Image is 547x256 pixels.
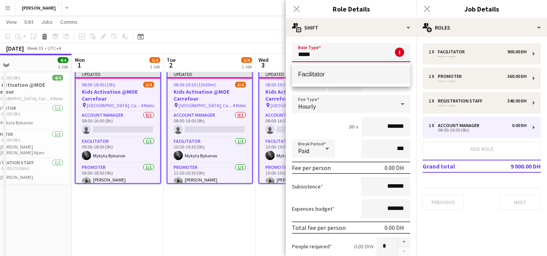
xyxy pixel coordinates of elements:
[507,49,527,55] div: 900.00 DH
[292,205,335,212] label: Expenses budget
[25,45,45,51] span: Week 35
[259,137,344,163] app-card-role: Facilitator1/110:00-19:00 (9h)Mykyta Bykanov
[257,61,269,69] span: 3
[423,160,492,172] td: Grand total
[6,18,17,25] span: View
[265,82,299,88] span: 08:00-19:00 (11h)
[50,96,63,101] span: 4 Roles
[429,49,438,55] div: 1 x
[242,64,252,69] div: 1 Job
[166,61,176,69] span: 2
[38,17,56,27] a: Jobs
[259,88,344,102] h3: Kids Activation @MOE Carrefour
[74,61,85,69] span: 1
[57,17,81,27] a: Comms
[416,18,547,37] div: Roles
[76,163,160,192] app-card-role: Promoter1/109:00-18:00 (9h)[PERSON_NAME] [PERSON_NAME] Njom
[149,57,160,63] span: 3/4
[167,70,253,184] app-job-card: Updated08:00-20:30 (12h30m)3/4Kids Activation @MOE Carrefour [GEOGRAPHIC_DATA], Carrefour4 RolesA...
[259,111,344,137] app-card-role: Account Manager0/108:00-16:00 (8h)
[76,137,160,163] app-card-role: Facilitator1/109:00-18:00 (9h)Mykyta Bykanov
[167,88,252,102] h3: Kids Activation @MOE Carrefour
[429,55,527,58] div: --:-- - --:--
[259,70,345,184] app-job-card: Updated08:00-19:00 (11h)3/4Kids Activation @MOE Carrefour [GEOGRAPHIC_DATA], Carrefour4 RolesAcco...
[25,18,33,25] span: Edit
[429,128,527,132] div: 08:00-16:00 (8h)
[429,74,438,79] div: 1 x
[298,102,316,110] span: Hourly
[429,98,438,104] div: 1 x
[60,18,78,25] span: Comms
[150,64,160,69] div: 1 Job
[41,18,53,25] span: Jobs
[235,82,246,88] span: 3/4
[143,82,154,88] span: 3/4
[438,123,482,128] div: Account Manager
[16,0,62,15] button: [PERSON_NAME]
[75,56,85,63] span: Mon
[241,57,252,63] span: 3/4
[286,18,416,37] div: Shift
[270,102,325,108] span: [GEOGRAPHIC_DATA], Carrefour
[167,71,252,77] div: Updated
[141,102,154,108] span: 4 Roles
[6,45,24,52] div: [DATE]
[385,224,404,231] div: 0.00 DH
[429,123,438,128] div: 1 x
[167,56,176,63] span: Tue
[292,164,331,172] div: Fee per person
[174,82,216,88] span: 08:00-20:30 (12h30m)
[354,243,373,250] div: 0.00 DH x
[298,71,404,78] span: Facilitator
[438,49,468,55] div: Facilitator
[58,57,68,63] span: 4/4
[76,88,160,102] h3: Kids Activation @MOE Carrefour
[507,74,527,79] div: 360.00 DH
[292,224,346,231] div: Total fee per person
[429,79,527,83] div: --:-- - --:--
[75,70,161,184] app-job-card: Updated08:00-18:00 (10h)3/4Kids Activation @MOE Carrefour [GEOGRAPHIC_DATA], Carrefour4 RolesAcco...
[52,75,63,81] span: 4/4
[259,71,344,77] div: Updated
[167,163,252,192] app-card-role: Promoter1/111:30-20:30 (9h)[PERSON_NAME] [PERSON_NAME] Njom
[438,98,486,104] div: Registration Staff
[233,102,246,108] span: 4 Roles
[492,160,541,172] td: 9 000.00 DH
[512,123,527,128] div: 0.00 DH
[292,183,323,190] label: Subsistence
[385,164,404,172] div: 0.00 DH
[286,4,416,14] h3: Role Details
[298,147,309,155] span: Paid
[438,74,465,79] div: Promoter
[416,4,547,14] h3: Job Details
[349,123,358,130] div: 8h x
[76,71,160,77] div: Updated
[167,137,252,163] app-card-role: Facilitator1/110:30-19:30 (9h)Mykyta Bykanov
[48,45,61,51] div: UTC+4
[259,56,269,63] span: Wed
[259,163,344,192] app-card-role: Promoter1/110:00-19:00 (9h)[PERSON_NAME] [PERSON_NAME] Njom
[87,102,141,108] span: [GEOGRAPHIC_DATA], Carrefour
[22,17,36,27] a: Edit
[292,243,332,250] label: People required
[58,64,68,69] div: 1 Job
[3,17,20,27] a: View
[507,98,527,104] div: 540.00 DH
[76,111,160,137] app-card-role: Account Manager0/108:00-16:00 (8h)
[429,104,527,107] div: --:-- - --:--
[398,237,410,247] button: Increase
[179,102,233,108] span: [GEOGRAPHIC_DATA], Carrefour
[167,111,252,137] app-card-role: Account Manager0/108:00-16:00 (8h)
[82,82,115,88] span: 08:00-18:00 (10h)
